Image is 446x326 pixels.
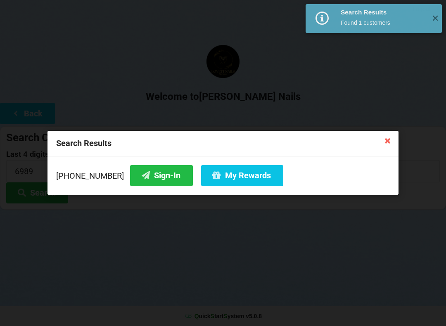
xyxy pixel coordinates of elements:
div: [PHONE_NUMBER] [56,165,390,186]
button: Sign-In [130,165,193,186]
div: Found 1 customers [341,19,425,27]
button: My Rewards [201,165,283,186]
div: Search Results [47,131,399,156]
div: Search Results [341,8,425,17]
